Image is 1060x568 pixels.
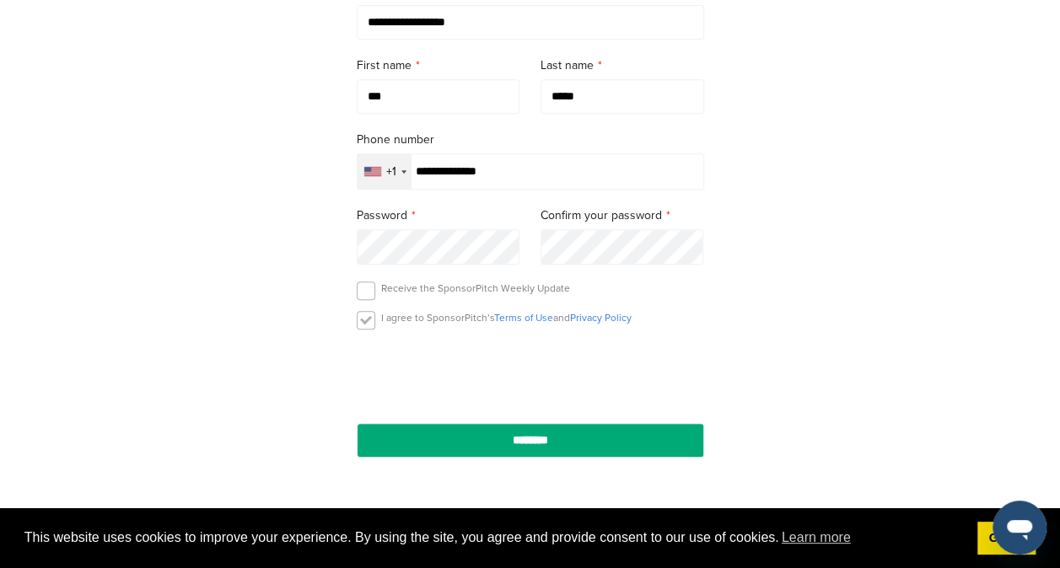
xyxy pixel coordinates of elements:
p: Receive the SponsorPitch Weekly Update [381,281,570,295]
a: learn more about cookies [779,525,853,550]
label: First name [357,56,520,75]
iframe: reCAPTCHA [434,349,627,399]
a: Privacy Policy [570,312,632,324]
p: I agree to SponsorPitch’s and [381,311,632,324]
label: Last name [541,56,704,75]
iframe: Button to launch messaging window [993,501,1047,555]
label: Phone number [357,131,704,149]
label: Password [357,206,520,225]
div: Selected country [358,154,412,189]
div: +1 [386,166,396,178]
label: Confirm your password [541,206,704,225]
a: dismiss cookie message [977,522,1036,555]
a: Terms of Use [494,312,553,324]
span: This website uses cookies to improve your experience. By using the site, you agree and provide co... [24,525,964,550]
